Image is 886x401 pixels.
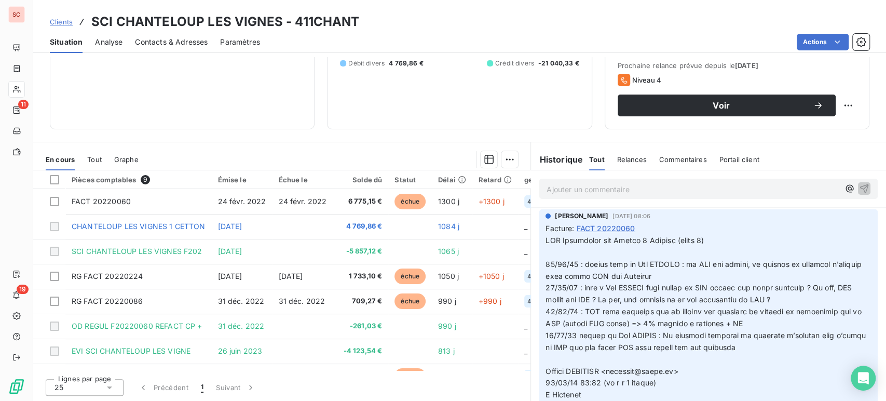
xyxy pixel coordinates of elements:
button: Actions [797,34,849,50]
span: Analyse [95,37,122,47]
span: Prochaine relance prévue depuis le [618,61,856,70]
span: 25 [54,382,63,393]
span: [DATE] [218,247,242,256]
span: 709,27 € [339,296,382,306]
span: échue [394,293,426,309]
span: -5 857,12 € [339,246,382,257]
span: -21 040,33 € [538,59,579,68]
span: Facture : [546,223,574,234]
span: 19 [17,285,29,294]
span: [PERSON_NAME] [555,211,608,221]
span: OD REGUL F20220060 REFACT CP + [72,322,202,330]
div: Solde dû [339,176,382,184]
span: RG FACT 20220224 [72,272,143,280]
span: [DATE] 08:06 [612,213,650,219]
img: Logo LeanPay [8,378,25,395]
span: Commentaires [659,155,707,164]
span: 11 [18,100,29,109]
span: SCI CHANTELOUP LES VIGNES F202 [72,247,202,256]
button: Suivant [210,377,262,398]
span: FACT 20220060 [72,197,131,206]
span: Débit divers [348,59,385,68]
span: -261,03 € [339,321,382,331]
div: Échue le [278,176,326,184]
span: 9 [141,175,150,184]
span: _ [524,346,527,355]
span: Voir [630,101,813,110]
span: En cours [46,155,75,164]
span: [DATE] [735,61,758,70]
span: -4 123,54 € [339,346,382,356]
span: Portail client [719,155,759,164]
span: Tout [87,155,102,164]
span: 24 févr. 2022 [278,197,326,206]
div: Open Intercom Messenger [851,366,876,391]
span: échue [394,194,426,209]
h6: Historique [531,153,583,166]
button: Voir [618,95,836,116]
span: 1065 j [438,247,459,256]
div: Retard [479,176,512,184]
span: FACT 20220060 [577,223,635,234]
span: 31 déc. 2022 [218,322,265,330]
div: generalAccountId [524,176,585,184]
span: échue [394,269,426,284]
span: +1050 j [479,272,504,280]
h3: SCI CHANTELOUP LES VIGNES - 411CHANT [91,12,359,31]
span: CHANTELOUP LES VIGNES 1 CETTON [72,222,206,231]
span: [DATE] [218,222,242,231]
span: 813 j [438,346,455,355]
div: SC [8,6,25,23]
span: 1 733,10 € [339,271,382,282]
div: Statut [394,176,426,184]
span: 6 775,15 € [339,196,382,207]
span: _ [524,322,527,330]
span: [DATE] [218,272,242,280]
span: 26 juin 2023 [218,346,263,355]
span: [DATE] [278,272,303,280]
div: Émise le [218,176,266,184]
span: 1300 j [438,197,459,206]
a: Clients [50,17,73,27]
span: Relances [617,155,647,164]
span: Clients [50,18,73,26]
span: 4 769,86 € [389,59,424,68]
span: 41170006 [527,298,553,304]
span: 41170006 [527,198,553,205]
span: Crédit divers [495,59,534,68]
span: 24 févr. 2022 [218,197,266,206]
span: RG FACT 20220086 [72,297,143,305]
span: +990 j [479,297,501,305]
span: 1084 j [438,222,459,231]
span: _ [524,222,527,231]
span: 31 déc. 2022 [218,297,265,305]
span: +1300 j [479,197,505,206]
span: Tout [589,155,605,164]
div: Pièces comptables [72,175,206,184]
span: Contacts & Adresses [135,37,208,47]
span: EVI SCI CHANTELOUP LES VIGNE [72,346,190,355]
div: Délai [438,176,466,184]
span: Paramètres [220,37,260,47]
span: échue [394,368,426,384]
button: Précédent [132,377,195,398]
span: 1 [201,382,203,393]
span: Niveau 4 [632,76,661,84]
span: Situation [50,37,83,47]
button: 1 [195,377,210,398]
span: 4 769,86 € [339,221,382,232]
span: 990 j [438,322,456,330]
span: _ [524,247,527,256]
span: 31 déc. 2022 [278,297,325,305]
span: 41170006 [527,273,553,279]
span: 990 j [438,297,456,305]
span: 1050 j [438,272,459,280]
span: Graphe [114,155,139,164]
